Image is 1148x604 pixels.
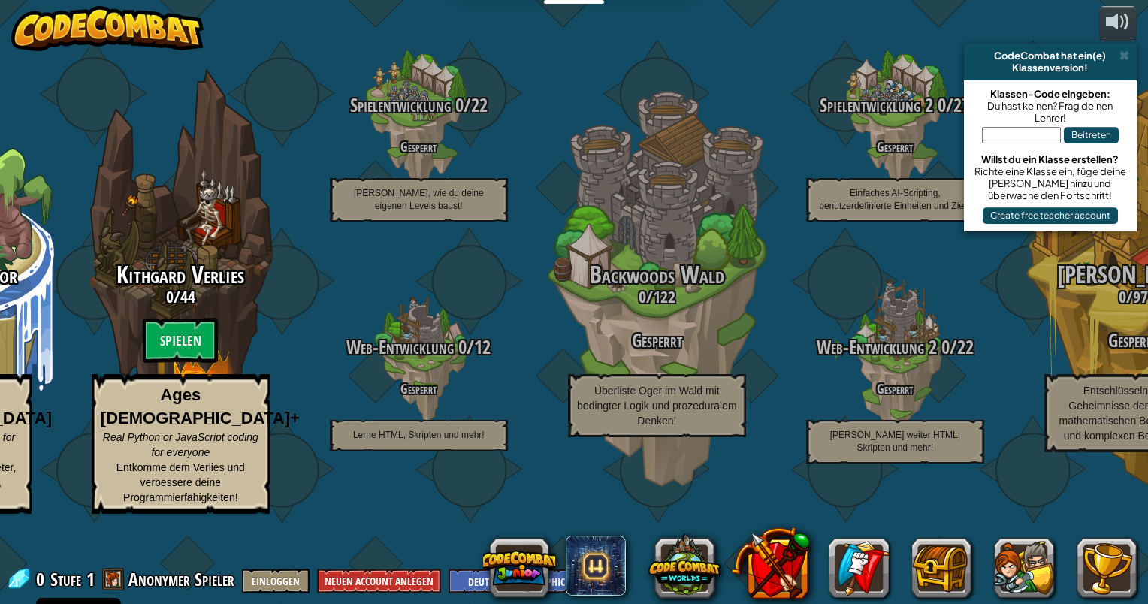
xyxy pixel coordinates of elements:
[830,430,960,453] span: [PERSON_NAME] weiter HTML, Skripten und mehr!
[451,92,464,118] span: 0
[353,430,485,440] span: Lerne HTML, Skripten und mehr!
[538,288,776,306] h3: /
[971,88,1129,100] div: Klassen-Code eingeben:
[937,334,950,360] span: 0
[538,331,776,351] h3: Gesperrt
[474,334,491,360] span: 12
[62,288,300,306] h3: /
[166,285,174,308] span: 0
[1064,127,1119,143] button: Beitreten
[590,258,724,291] span: Backwoods Wald
[957,334,974,360] span: 22
[350,92,451,118] span: Spielentwicklung
[820,92,933,118] span: Spielentwicklung 2
[300,337,538,358] h3: /
[103,431,258,458] span: Real Python or JavaScript coding for everyone
[971,165,1129,201] div: Richte eine Klasse ein, füge deine [PERSON_NAME] hinzu und überwache den Fortschritt!
[953,92,970,118] span: 27
[970,50,1131,62] div: CodeCombat hat ein(e)
[116,461,245,503] span: Entkomme dem Verlies und verbessere deine Programmierfähigkeiten!
[143,318,218,363] btn: Spielen
[11,6,204,51] img: CodeCombat - Learn how to code by playing a game
[454,334,467,360] span: 0
[971,100,1129,124] div: Du hast keinen? Frag deinen Lehrer!
[776,382,1014,396] h4: Gesperrt
[639,285,646,308] span: 0
[1133,285,1148,308] span: 97
[62,47,300,524] div: Complete previous world to unlock
[577,385,736,427] span: Überliste Oger im Wald mit bedingter Logik und prozeduralem Denken!
[1099,6,1137,41] button: Lautstärke anpassen
[471,92,488,118] span: 22
[970,62,1131,74] div: Klassenversion!
[1119,285,1126,308] span: 0
[101,385,300,427] strong: Ages [DEMOGRAPHIC_DATA]+
[776,337,1014,358] h3: /
[300,140,538,154] h4: Gesperrt
[817,334,937,360] span: Web-Entwicklung 2
[354,188,484,211] span: [PERSON_NAME], wie du deine eigenen Levels baust!
[300,382,538,396] h4: Gesperrt
[776,95,1014,116] h3: /
[116,258,244,291] span: Kithgard Verlies
[933,92,946,118] span: 0
[776,140,1014,154] h4: Gesperrt
[346,334,454,360] span: Web-Entwicklung
[180,285,195,308] span: 44
[819,188,971,211] span: Einfaches AI-Scripting, benutzerdefinierte Einheiten und Ziele
[300,95,538,116] h3: /
[653,285,675,308] span: 122
[983,207,1118,224] button: Create free teacher account
[971,153,1129,165] div: Willst du ein Klasse erstellen?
